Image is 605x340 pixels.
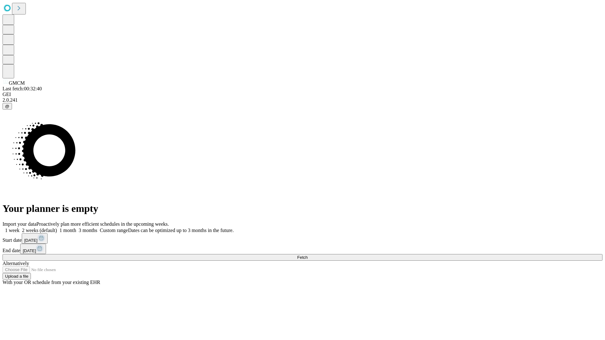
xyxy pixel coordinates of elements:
[3,273,31,280] button: Upload a file
[37,221,169,227] span: Proactively plan more efficient schedules in the upcoming weeks.
[5,228,20,233] span: 1 week
[3,103,12,110] button: @
[3,254,602,261] button: Fetch
[3,92,602,97] div: GEI
[60,228,76,233] span: 1 month
[3,233,602,244] div: Start date
[79,228,97,233] span: 3 months
[3,261,29,266] span: Alternatively
[23,248,36,253] span: [DATE]
[297,255,308,260] span: Fetch
[3,280,100,285] span: With your OR schedule from your existing EHR
[3,221,37,227] span: Import your data
[9,80,25,86] span: GMCM
[100,228,128,233] span: Custom range
[3,203,602,214] h1: Your planner is empty
[3,244,602,254] div: End date
[20,244,46,254] button: [DATE]
[24,238,37,243] span: [DATE]
[3,97,602,103] div: 2.0.241
[22,228,57,233] span: 2 weeks (default)
[5,104,9,109] span: @
[3,86,42,91] span: Last fetch: 00:32:40
[128,228,233,233] span: Dates can be optimized up to 3 months in the future.
[22,233,48,244] button: [DATE]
